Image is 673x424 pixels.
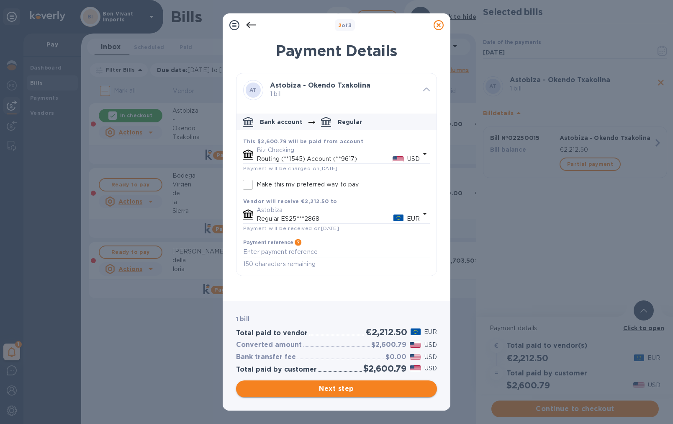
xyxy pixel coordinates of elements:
[243,259,430,269] p: 150 characters remaining
[236,380,437,397] button: Next step
[257,215,393,223] p: Regular ES25***2868
[243,240,293,246] h3: Payment reference
[257,180,359,189] p: Make this my preferred way to pay
[338,22,342,28] span: 2
[236,353,296,361] h3: Bank transfer fee
[393,156,404,162] img: USD
[257,206,420,215] p: Astobiza
[270,90,416,98] p: 1 bill
[410,365,421,371] img: USD
[385,353,406,361] h3: $0.00
[270,81,370,89] b: Astobiza - Okendo Txakolina
[236,42,437,59] h1: Payment Details
[236,315,249,322] b: 1 bill
[338,118,362,126] p: Regular
[363,363,406,374] h2: $2,600.79
[338,22,352,28] b: of 3
[249,87,257,93] b: AT
[243,384,430,394] span: Next step
[424,341,437,349] p: USD
[236,341,302,349] h3: Converted amount
[257,146,420,155] p: Biz Checking
[236,366,317,374] h3: Total paid by customer
[243,138,363,145] b: This $2,600.79 will be paid from account
[260,118,303,126] p: Bank account
[410,354,421,360] img: USD
[407,215,420,223] p: EUR
[424,364,437,373] p: USD
[365,327,407,337] h2: €2,212.50
[236,329,308,337] h3: Total paid to vendor
[243,198,337,204] b: Vendor will receive €2,212.50 to
[236,110,437,276] div: default-method
[424,353,437,362] p: USD
[424,328,437,336] p: EUR
[410,342,421,348] img: USD
[371,341,406,349] h3: $2,600.79
[257,155,393,163] p: Routing (**1545) Account (**9617)
[243,165,338,171] span: Payment will be charged on [DATE]
[407,155,420,163] p: USD
[243,225,339,231] span: Payment will be received on [DATE]
[236,73,437,107] div: ATAstobiza - Okendo Txakolina 1 bill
